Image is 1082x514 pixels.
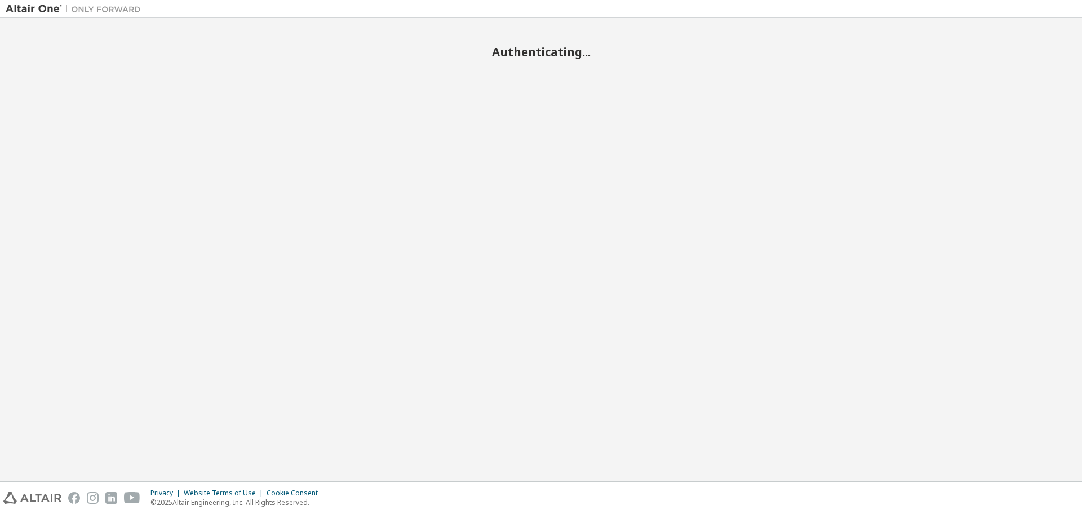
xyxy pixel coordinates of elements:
img: youtube.svg [124,492,140,504]
img: altair_logo.svg [3,492,61,504]
img: facebook.svg [68,492,80,504]
h2: Authenticating... [6,45,1076,59]
img: Altair One [6,3,147,15]
div: Cookie Consent [267,489,325,498]
div: Privacy [150,489,184,498]
img: linkedin.svg [105,492,117,504]
p: © 2025 Altair Engineering, Inc. All Rights Reserved. [150,498,325,507]
div: Website Terms of Use [184,489,267,498]
img: instagram.svg [87,492,99,504]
